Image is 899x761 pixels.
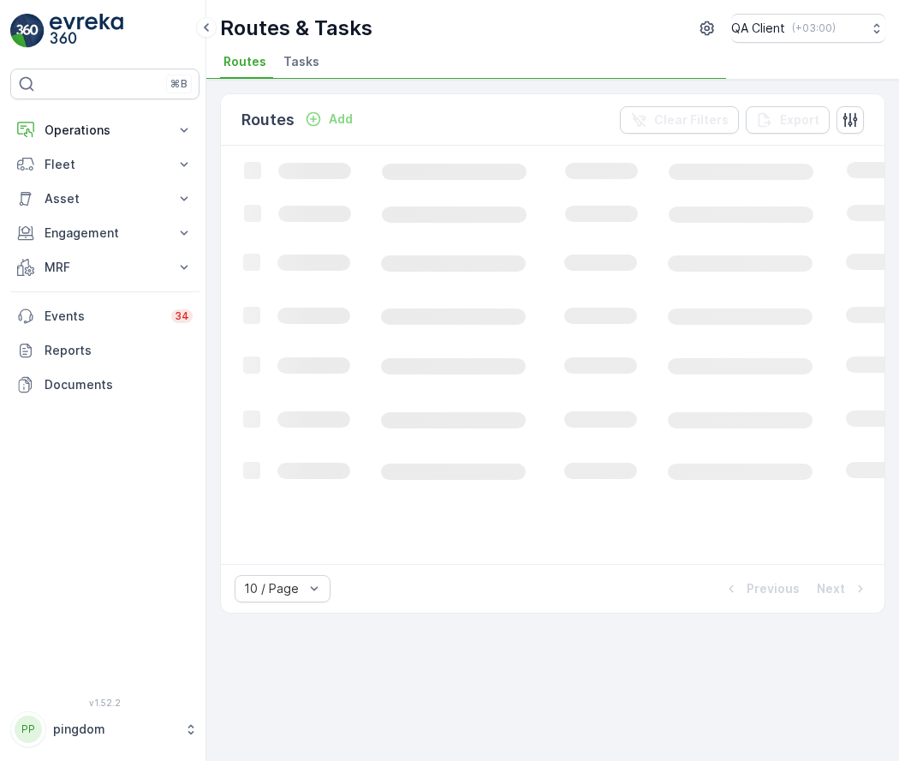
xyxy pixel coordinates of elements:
[283,53,319,70] span: Tasks
[45,259,165,276] p: MRF
[731,20,785,37] p: QA Client
[170,77,188,91] p: ⌘B
[298,109,360,129] button: Add
[731,14,885,43] button: QA Client(+03:00)
[10,368,199,402] a: Documents
[15,716,42,743] div: PP
[45,156,165,173] p: Fleet
[45,190,165,207] p: Asset
[10,698,199,708] span: v 1.52.2
[45,122,165,139] p: Operations
[654,111,729,129] p: Clear Filters
[45,308,161,325] p: Events
[10,299,199,333] a: Events34
[241,108,295,132] p: Routes
[53,721,176,738] p: pingdom
[817,580,845,597] p: Next
[45,342,193,359] p: Reports
[50,14,123,48] img: logo_light-DOdMpM7g.png
[815,578,871,599] button: Next
[792,21,836,35] p: ( +03:00 )
[45,225,165,242] p: Engagement
[10,14,45,48] img: logo
[620,106,739,134] button: Clear Filters
[10,147,199,182] button: Fleet
[220,15,372,42] p: Routes & Tasks
[10,711,199,747] button: PPpingdom
[329,111,353,128] p: Add
[780,111,819,129] p: Export
[10,182,199,216] button: Asset
[223,53,266,70] span: Routes
[175,309,189,323] p: 34
[747,580,800,597] p: Previous
[45,376,193,393] p: Documents
[721,578,801,599] button: Previous
[10,216,199,250] button: Engagement
[746,106,830,134] button: Export
[10,113,199,147] button: Operations
[10,333,199,368] a: Reports
[10,250,199,285] button: MRF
